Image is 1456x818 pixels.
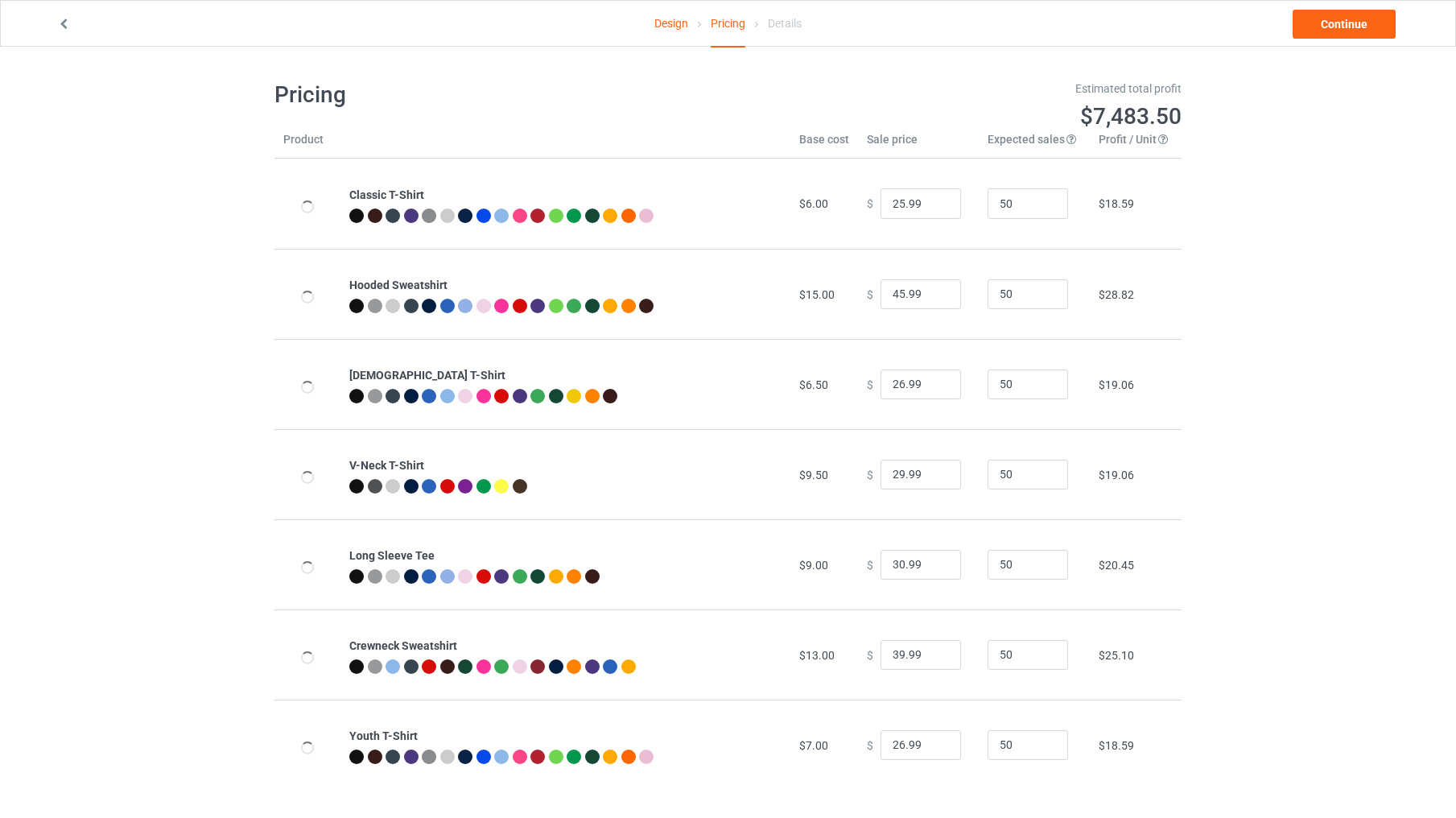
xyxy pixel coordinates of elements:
[1099,288,1134,301] span: $28.82
[422,750,436,764] img: heather_texture.png
[790,131,858,159] th: Base cost
[1090,131,1182,159] th: Profit / Unit
[711,1,745,48] div: Pricing
[799,649,835,662] span: $13.00
[740,81,1182,97] div: Estimated total profit
[799,559,828,572] span: $9.00
[349,188,424,201] b: Classic T-Shirt
[867,648,873,661] span: $
[1099,739,1134,752] span: $18.59
[799,469,828,481] span: $9.50
[1099,649,1134,662] span: $25.10
[799,197,828,210] span: $6.00
[867,287,873,300] span: $
[1293,10,1396,39] a: Continue
[768,1,802,46] div: Details
[274,131,340,159] th: Product
[1099,559,1134,572] span: $20.45
[867,738,873,751] span: $
[1099,378,1134,391] span: $19.06
[349,729,418,742] b: Youth T-Shirt
[1080,103,1182,130] span: $7,483.50
[979,131,1090,159] th: Expected sales
[422,209,436,223] img: heather_texture.png
[349,639,457,652] b: Crewneck Sweatshirt
[799,288,835,301] span: $15.00
[274,81,717,109] h1: Pricing
[799,378,828,391] span: $6.50
[1099,469,1134,481] span: $19.06
[858,131,979,159] th: Sale price
[867,468,873,481] span: $
[1099,197,1134,210] span: $18.59
[349,549,435,562] b: Long Sleeve Tee
[349,459,424,472] b: V-Neck T-Shirt
[799,739,828,752] span: $7.00
[349,279,448,291] b: Hooded Sweatshirt
[867,558,873,571] span: $
[654,1,688,46] a: Design
[867,197,873,210] span: $
[867,378,873,390] span: $
[349,369,505,382] b: [DEMOGRAPHIC_DATA] T-Shirt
